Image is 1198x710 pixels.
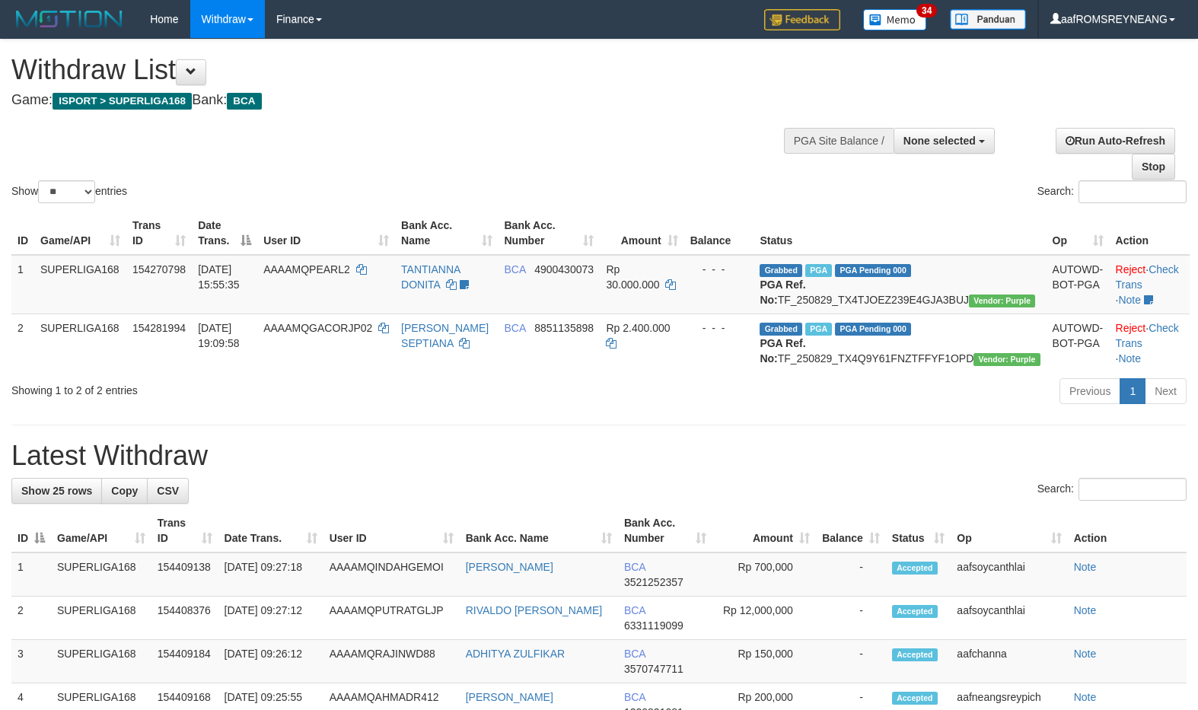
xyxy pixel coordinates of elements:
img: Feedback.jpg [764,9,840,30]
span: Copy 4900430073 to clipboard [534,263,594,275]
th: Date Trans.: activate to sort column descending [192,212,257,255]
label: Search: [1037,180,1187,203]
h1: Withdraw List [11,55,783,85]
a: Note [1118,352,1141,365]
a: Note [1074,561,1097,573]
td: 154408376 [151,597,218,640]
a: Copy [101,478,148,504]
a: RIVALDO [PERSON_NAME] [466,604,602,616]
th: Trans ID: activate to sort column ascending [151,509,218,552]
a: ADHITYA ZULFIKAR [466,648,565,660]
td: - [816,552,886,597]
td: 3 [11,640,51,683]
td: 1 [11,552,51,597]
b: PGA Ref. No: [760,337,805,365]
span: AAAAMQGACORJP02 [263,322,372,334]
a: Run Auto-Refresh [1056,128,1175,154]
a: [PERSON_NAME] SEPTIANA [401,322,489,349]
a: Next [1145,378,1187,404]
td: SUPERLIGA168 [34,255,126,314]
span: PGA Pending [835,323,911,336]
span: BCA [624,648,645,660]
th: Action [1110,212,1190,255]
td: SUPERLIGA168 [51,640,151,683]
span: Grabbed [760,264,802,277]
span: 154270798 [132,263,186,275]
th: Bank Acc. Name: activate to sort column ascending [460,509,618,552]
input: Search: [1079,180,1187,203]
img: Button%20Memo.svg [863,9,927,30]
th: ID [11,212,34,255]
a: Note [1074,604,1097,616]
span: None selected [903,135,976,147]
span: BCA [227,93,261,110]
span: ISPORT > SUPERLIGA168 [53,93,192,110]
td: aafsoycanthlai [951,597,1067,640]
a: Note [1118,294,1141,306]
span: Accepted [892,692,938,705]
span: BCA [624,691,645,703]
div: PGA Site Balance / [784,128,894,154]
span: Accepted [892,562,938,575]
td: TF_250829_TX4TJOEZ239E4GJA3BUJ [754,255,1046,314]
a: Previous [1059,378,1120,404]
td: aafsoycanthlai [951,552,1067,597]
a: Reject [1116,263,1146,275]
th: User ID: activate to sort column ascending [257,212,395,255]
span: BCA [505,263,526,275]
td: AAAAMQPUTRATGLJP [323,597,460,640]
td: 154409138 [151,552,218,597]
th: Trans ID: activate to sort column ascending [126,212,192,255]
td: [DATE] 09:27:18 [218,552,323,597]
span: Rp 2.400.000 [606,322,670,334]
td: Rp 700,000 [712,552,816,597]
input: Search: [1079,478,1187,501]
th: Status: activate to sort column ascending [886,509,951,552]
td: AUTOWD-BOT-PGA [1047,255,1110,314]
span: Vendor URL: https://trx4.1velocity.biz [973,353,1040,366]
span: BCA [505,322,526,334]
h4: Game: Bank: [11,93,783,108]
label: Show entries [11,180,127,203]
a: [PERSON_NAME] [466,691,553,703]
th: Game/API: activate to sort column ascending [51,509,151,552]
td: - [816,597,886,640]
td: · · [1110,314,1190,372]
a: Show 25 rows [11,478,102,504]
td: AAAAMQINDAHGEMOI [323,552,460,597]
a: TANTIANNA DONITA [401,263,460,291]
button: None selected [894,128,995,154]
div: - - - [690,262,748,277]
span: Copy 6331119099 to clipboard [624,619,683,632]
a: 1 [1120,378,1145,404]
td: · · [1110,255,1190,314]
span: [DATE] 15:55:35 [198,263,240,291]
td: SUPERLIGA168 [51,597,151,640]
img: panduan.png [950,9,1026,30]
a: Reject [1116,322,1146,334]
select: Showentries [38,180,95,203]
a: Check Trans [1116,263,1179,291]
span: Accepted [892,605,938,618]
th: Balance [684,212,754,255]
th: Bank Acc. Number: activate to sort column ascending [618,509,712,552]
a: Stop [1132,154,1175,180]
div: Showing 1 to 2 of 2 entries [11,377,488,398]
span: BCA [624,561,645,573]
span: 34 [916,4,937,18]
td: AUTOWD-BOT-PGA [1047,314,1110,372]
td: [DATE] 09:27:12 [218,597,323,640]
span: Rp 30.000.000 [606,263,659,291]
div: - - - [690,320,748,336]
img: MOTION_logo.png [11,8,127,30]
a: Check Trans [1116,322,1179,349]
span: Show 25 rows [21,485,92,497]
td: AAAAMQRAJINWD88 [323,640,460,683]
span: [DATE] 19:09:58 [198,322,240,349]
td: SUPERLIGA168 [51,552,151,597]
span: Grabbed [760,323,802,336]
span: AAAAMQPEARL2 [263,263,350,275]
b: PGA Ref. No: [760,279,805,306]
th: User ID: activate to sort column ascending [323,509,460,552]
td: Rp 12,000,000 [712,597,816,640]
